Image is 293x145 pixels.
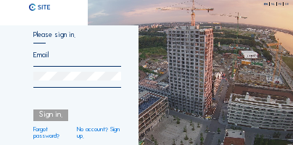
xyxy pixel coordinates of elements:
div: Sign in. [33,109,68,121]
input: Email [33,51,122,59]
div: NL [271,3,277,6]
div: FR [278,3,284,6]
div: Please sign in. [33,32,122,43]
img: C-SITE logo [29,4,49,10]
div: EN [264,3,270,6]
a: No account? Sign up. [77,126,122,138]
div: DE [285,3,289,6]
a: Forgot password? [33,126,70,138]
